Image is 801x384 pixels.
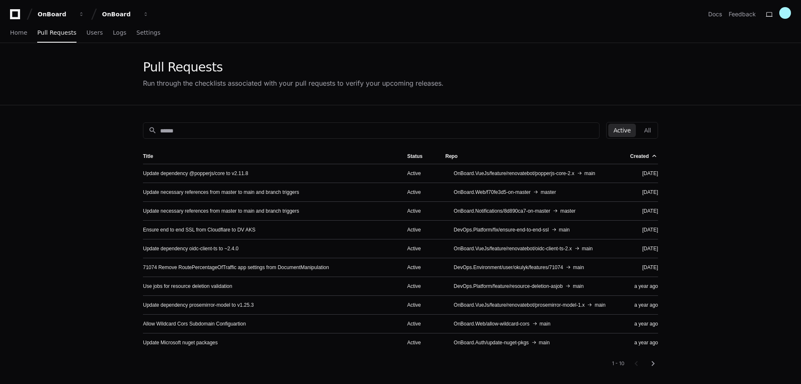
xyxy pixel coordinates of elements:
div: a year ago [628,283,658,290]
mat-icon: chevron_right [648,359,658,369]
a: Ensure end to end SSL from Cloudflare to DV AKS [143,226,255,233]
a: Update dependency @popperjs/core to v2.11.8 [143,170,248,177]
span: main [584,170,595,177]
button: OnBoard [99,7,152,22]
span: DevOps.Platform/fix/ensure-end-to-end-ssl [454,226,548,233]
a: Update Microsoft nuget packages [143,339,218,346]
div: OnBoard [102,10,138,18]
div: Active [407,170,432,177]
span: OnBoard.Notifications/8d890ca7-on-master [454,208,550,214]
span: master [541,189,556,196]
div: [DATE] [628,208,658,214]
a: Use jobs for resource deletion validation [143,283,232,290]
div: Active [407,264,432,271]
span: Users [87,30,103,35]
span: main [594,302,605,308]
div: Pull Requests [143,60,444,75]
button: Active [608,124,635,137]
div: 1 - 10 [612,360,625,367]
div: [DATE] [628,245,658,252]
span: main [540,320,551,327]
span: Logs [113,30,126,35]
span: Settings [136,30,160,35]
span: OnBoard.VueJs/feature/renovatebot/popperjs-core-2.x [454,170,574,177]
div: a year ago [628,339,658,346]
div: Active [407,320,432,327]
div: Active [407,245,432,252]
div: OnBoard [38,10,74,18]
div: Status [407,153,423,160]
a: 71074 Remove RoutePercentageOfTraffic app settings from DocumentManipulation [143,264,329,271]
div: Active [407,283,432,290]
div: Active [407,189,432,196]
span: main [582,245,593,252]
span: Pull Requests [37,30,76,35]
div: a year ago [628,320,658,327]
span: OnBoard.Auth/update-nuget-pkgs [454,339,528,346]
a: Users [87,23,103,43]
button: Feedback [729,10,756,18]
a: Settings [136,23,160,43]
div: [DATE] [628,264,658,271]
span: main [539,339,550,346]
span: OnBoard.Web/allow-wildcard-cors [454,320,529,327]
a: Home [10,23,27,43]
div: Created [630,153,649,160]
a: Update necessary references from master to main and branch triggers [143,208,299,214]
a: Pull Requests [37,23,76,43]
a: Update dependency prosemirror-model to v1.25.3 [143,302,254,308]
span: OnBoard.VueJs/feature/renovatebot/oidc-client-ts-2.x [454,245,571,252]
mat-icon: search [148,126,157,135]
div: a year ago [628,302,658,308]
div: Run through the checklists associated with your pull requests to verify your upcoming releases. [143,78,444,88]
div: Active [407,208,432,214]
div: [DATE] [628,170,658,177]
span: master [560,208,576,214]
span: OnBoard.Web/f70fe3d5-on-master [454,189,531,196]
button: All [639,124,656,137]
div: Title [143,153,394,160]
div: Title [143,153,153,160]
a: Update necessary references from master to main and branch triggers [143,189,299,196]
button: OnBoard [34,7,88,22]
span: Home [10,30,27,35]
a: Allow Wildcard Cors Subdomain Configuartion [143,320,246,327]
span: DevOps.Platform/feature/resource-deletion-asjob [454,283,563,290]
div: Active [407,339,432,346]
div: Active [407,302,432,308]
span: DevOps.Environment/user/okulyk/features/71074 [454,264,563,271]
a: Logs [113,23,126,43]
span: OnBoard.VueJs/feature/renovatebot/prosemirror-model-1.x [454,302,584,308]
a: Update dependency oidc-client-ts to ~2.4.0 [143,245,238,252]
div: Status [407,153,432,160]
div: Created [630,153,656,160]
div: [DATE] [628,226,658,233]
span: main [573,264,584,271]
th: Repo [439,149,621,164]
div: [DATE] [628,189,658,196]
span: main [559,226,570,233]
a: Docs [708,10,722,18]
div: Active [407,226,432,233]
span: main [573,283,584,290]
